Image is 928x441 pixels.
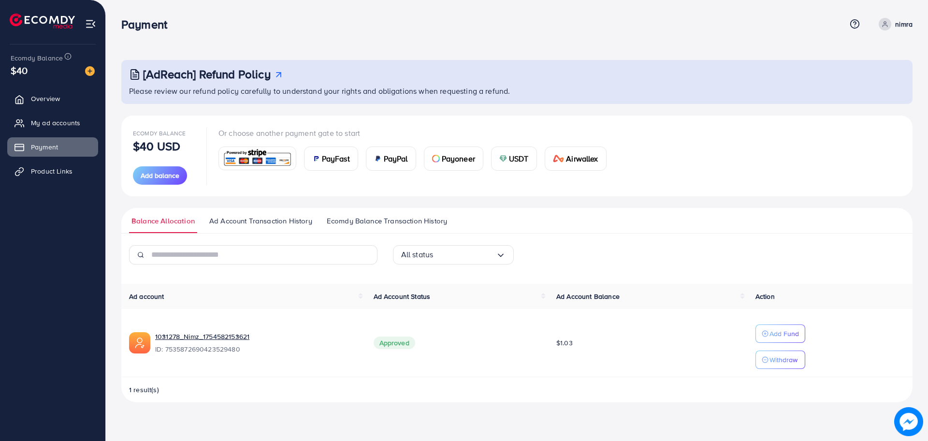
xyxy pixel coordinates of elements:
a: nimra [875,18,913,30]
span: Ecomdy Balance Transaction History [327,216,447,226]
img: card [432,155,440,162]
button: Add balance [133,166,187,185]
a: Overview [7,89,98,108]
span: PayPal [384,153,408,164]
span: My ad accounts [31,118,80,128]
p: Please review our refund policy carefully to understand your rights and obligations when requesti... [129,85,907,97]
span: Ecomdy Balance [133,129,186,137]
img: card [222,148,293,169]
div: <span class='underline'>1031278_Nimz_1754582153621</span></br>7535872690423529480 [155,332,358,354]
input: Search for option [433,247,495,262]
a: cardUSDT [491,147,537,171]
h3: Payment [121,17,175,31]
span: PayFast [322,153,350,164]
span: 1 result(s) [129,385,159,395]
a: cardPayPal [366,147,416,171]
span: Ad Account Transaction History [209,216,312,226]
img: logo [10,14,75,29]
a: Payment [7,137,98,157]
button: Withdraw [755,351,805,369]
span: Approved [374,337,415,349]
img: image [894,407,923,436]
img: card [374,155,382,162]
span: Ad Account Status [374,292,431,301]
a: cardPayFast [304,147,358,171]
a: cardPayoneer [424,147,483,171]
p: Or choose another payment gate to start [218,127,614,139]
span: ID: 7535872690423529480 [155,344,358,354]
a: cardAirwallex [545,147,607,171]
img: card [499,155,507,162]
img: card [553,155,565,162]
p: Add Fund [769,328,799,339]
span: Payment [31,142,58,152]
span: Product Links [31,166,72,176]
a: 1031278_Nimz_1754582153621 [155,332,358,341]
h3: [AdReach] Refund Policy [143,67,271,81]
p: nimra [895,18,913,30]
a: Product Links [7,162,98,181]
a: My ad accounts [7,113,98,132]
span: All status [401,247,434,262]
span: Ecomdy Balance [11,53,63,63]
span: Overview [31,94,60,103]
div: Search for option [393,245,514,265]
span: Add balance [141,171,179,180]
p: $40 USD [133,140,180,152]
span: Airwallex [566,153,598,164]
button: Add Fund [755,324,805,343]
span: Ad account [129,292,164,301]
img: card [312,155,320,162]
p: Withdraw [769,354,797,366]
img: menu [85,18,96,29]
span: Payoneer [442,153,475,164]
span: Ad Account Balance [556,292,620,301]
span: USDT [509,153,529,164]
span: $40 [11,63,28,77]
img: ic-ads-acc.e4c84228.svg [129,332,150,353]
span: Action [755,292,775,301]
img: image [85,66,95,76]
span: $1.03 [556,338,573,348]
a: card [218,147,296,170]
span: Balance Allocation [131,216,195,226]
